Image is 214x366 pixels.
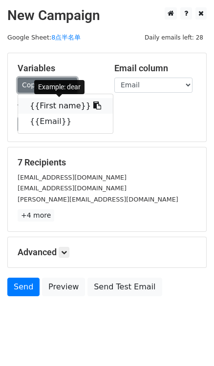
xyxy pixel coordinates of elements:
span: Daily emails left: 28 [141,32,207,43]
a: Daily emails left: 28 [141,34,207,41]
a: +4 more [18,209,54,222]
a: Send Test Email [87,278,162,296]
small: [EMAIL_ADDRESS][DOMAIN_NAME] [18,184,127,192]
small: [EMAIL_ADDRESS][DOMAIN_NAME] [18,174,127,181]
a: Send [7,278,40,296]
a: 8点半名单 [51,34,81,41]
small: Google Sheet: [7,34,81,41]
iframe: Chat Widget [165,319,214,366]
h5: Email column [114,63,196,74]
a: Copy/paste... [18,78,77,93]
h5: Variables [18,63,100,74]
div: Example: dear [34,80,85,94]
div: 聊天小组件 [165,319,214,366]
h2: New Campaign [7,7,207,24]
a: {{First name}} [18,98,113,114]
small: [PERSON_NAME][EMAIL_ADDRESS][DOMAIN_NAME] [18,196,178,203]
h5: 7 Recipients [18,157,196,168]
a: {{Email}} [18,114,113,129]
h5: Advanced [18,247,196,258]
a: Preview [42,278,85,296]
